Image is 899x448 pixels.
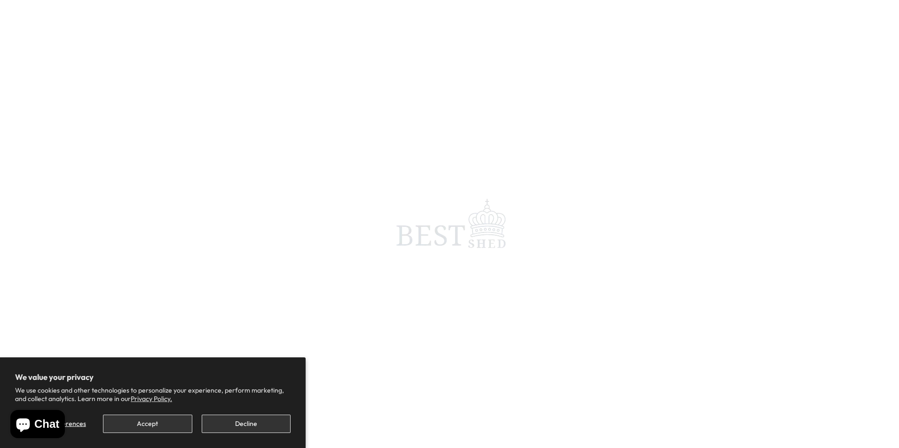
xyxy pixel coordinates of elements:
[8,410,68,440] inbox-online-store-chat: Shopify online store chat
[15,372,291,382] h2: We value your privacy
[103,415,192,433] button: Accept
[202,415,291,433] button: Decline
[131,394,172,403] a: Privacy Policy.
[15,386,291,403] p: We use cookies and other technologies to personalize your experience, perform marketing, and coll...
